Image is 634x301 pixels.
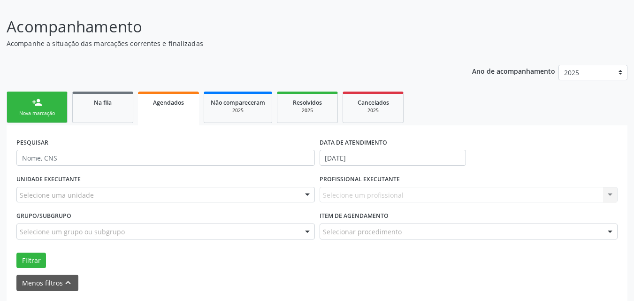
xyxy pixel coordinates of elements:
p: Acompanhe a situação das marcações correntes e finalizadas [7,39,441,48]
label: UNIDADE EXECUTANTE [16,172,81,187]
div: person_add [32,97,42,108]
div: 2025 [350,107,397,114]
label: Item de agendamento [320,209,389,224]
p: Acompanhamento [7,15,441,39]
div: 2025 [211,107,265,114]
span: Resolvidos [293,99,322,107]
div: 2025 [284,107,331,114]
input: Nome, CNS [16,150,315,166]
i: keyboard_arrow_up [63,278,73,288]
span: Selecione um grupo ou subgrupo [20,227,125,237]
label: PROFISSIONAL EXECUTANTE [320,172,400,187]
label: PESQUISAR [16,135,48,150]
div: Nova marcação [14,110,61,117]
button: Menos filtroskeyboard_arrow_up [16,275,78,291]
button: Filtrar [16,253,46,269]
p: Ano de acompanhamento [472,65,555,77]
span: Na fila [94,99,112,107]
span: Selecionar procedimento [323,227,402,237]
span: Agendados [153,99,184,107]
span: Selecione uma unidade [20,190,94,200]
span: Não compareceram [211,99,265,107]
label: DATA DE ATENDIMENTO [320,135,387,150]
span: Cancelados [358,99,389,107]
input: Selecione um intervalo [320,150,466,166]
label: Grupo/Subgrupo [16,209,71,224]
